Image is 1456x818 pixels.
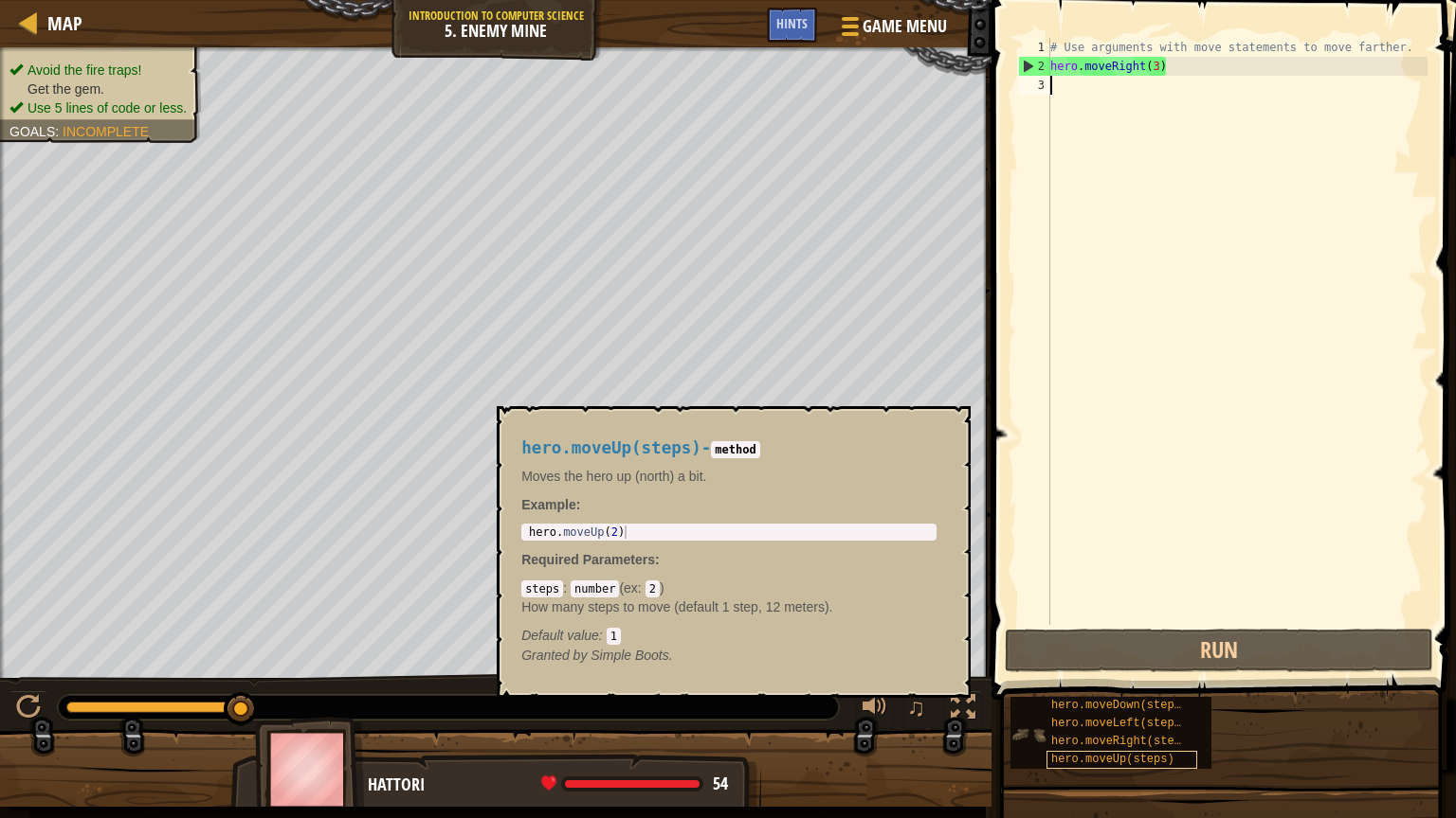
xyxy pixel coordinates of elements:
[368,773,742,797] div: Hattori
[9,690,47,729] button: Ctrl + P: Play
[9,80,187,98] li: Get the gem.
[521,648,591,663] span: Granted by
[9,61,187,80] li: Avoid the fire traps!
[521,467,937,486] p: Moves the hero up (north) a bit.
[521,497,580,512] strong: :
[646,580,660,597] code: 2
[1051,753,1174,766] span: hero.moveUp(steps)
[607,628,621,645] code: 1
[571,580,619,597] code: number
[903,690,936,729] button: ♫
[521,628,599,643] span: Default value
[521,597,937,616] p: How many steps to move (default 1 step, 12 meters).
[1051,717,1188,730] span: hero.moveLeft(steps)
[863,14,947,39] span: Game Menu
[521,578,937,645] div: ( )
[27,81,104,97] span: Get the gem.
[55,124,63,139] span: :
[711,441,759,458] code: method
[776,14,808,32] span: Hints
[1019,57,1050,76] div: 2
[655,552,660,567] span: :
[713,772,728,795] span: 54
[521,648,673,663] em: Simple Boots.
[624,580,638,596] span: ex
[521,439,937,457] h4: -
[521,552,655,567] span: Required Parameters
[944,690,982,729] button: Toggle fullscreen
[907,693,926,721] span: ♫
[1018,76,1050,95] div: 3
[9,98,187,117] li: Use 5 lines of code or less.
[63,124,149,139] span: Incomplete
[1005,629,1433,672] button: Run
[599,628,607,643] span: :
[521,438,701,457] span: hero.moveUp(steps)
[1051,699,1188,712] span: hero.moveDown(steps)
[27,62,141,78] span: Avoid the fire traps!
[856,690,894,729] button: Adjust volume
[563,580,571,596] span: :
[1010,717,1046,753] img: portrait.png
[1051,735,1194,748] span: hero.moveRight(steps)
[38,10,82,36] a: Map
[1018,38,1050,57] div: 1
[27,100,187,116] span: Use 5 lines of code or less.
[9,124,55,139] span: Goals
[47,10,82,36] span: Map
[827,8,958,52] button: Game Menu
[521,580,563,597] code: steps
[541,775,728,792] div: health: 53.9 / 53.9
[638,580,646,596] span: :
[521,497,576,512] span: Example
